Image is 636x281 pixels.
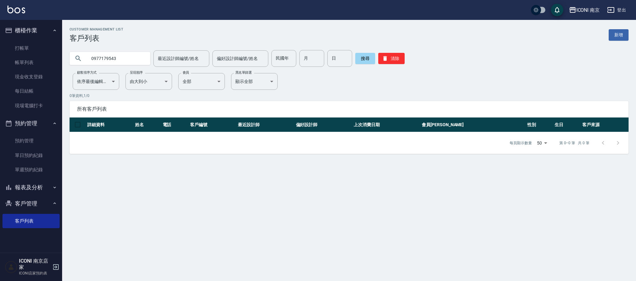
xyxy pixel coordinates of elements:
button: 客戶管理 [2,196,60,212]
p: 第 0–0 筆 共 0 筆 [559,140,589,146]
th: 會員[PERSON_NAME] [420,117,526,132]
a: 每日結帳 [2,84,60,98]
p: 0 筆資料, 1 / 0 [70,93,629,99]
div: 50 [534,135,549,151]
button: 登出 [605,4,629,16]
div: 由大到小 [125,73,172,90]
a: 客戶列表 [2,214,60,228]
th: 生日 [553,117,581,132]
button: 清除 [378,53,405,64]
label: 黑名單篩選 [235,70,252,75]
th: 電話 [161,117,189,132]
th: 性別 [526,117,553,132]
a: 新增 [609,29,629,41]
h5: ICONI 南京店家 [19,258,51,270]
a: 帳單列表 [2,55,60,70]
h2: Customer Management List [70,27,123,31]
th: 詳細資料 [86,117,134,132]
h3: 客戶列表 [70,34,123,43]
img: Logo [7,6,25,13]
img: Person [5,261,17,273]
a: 單週預約紀錄 [2,163,60,177]
a: 打帳單 [2,41,60,55]
th: 客戶編號 [189,117,236,132]
label: 顧客排序方式 [77,70,97,75]
button: 搜尋 [355,53,375,64]
div: 顯示全部 [231,73,278,90]
span: 所有客戶列表 [77,106,621,112]
th: 姓名 [134,117,161,132]
label: 呈現順序 [130,70,143,75]
p: ICONI店家預約表 [19,270,51,276]
a: 現金收支登錄 [2,70,60,84]
div: 依序最後編輯時間 [73,73,119,90]
a: 預約管理 [2,134,60,148]
th: 客戶來源 [581,117,629,132]
button: save [551,4,563,16]
div: ICONI 南京 [576,6,600,14]
button: ICONI 南京 [566,4,602,16]
th: 最近設計師 [236,117,294,132]
p: 每頁顯示數量 [510,140,532,146]
label: 會員 [183,70,189,75]
th: 偏好設計師 [294,117,352,132]
button: 報表及分析 [2,179,60,196]
a: 單日預約紀錄 [2,148,60,163]
input: 搜尋關鍵字 [87,50,145,67]
th: 上次消費日期 [352,117,420,132]
a: 現場電腦打卡 [2,99,60,113]
div: 全部 [178,73,225,90]
button: 預約管理 [2,115,60,131]
button: 櫃檯作業 [2,22,60,39]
